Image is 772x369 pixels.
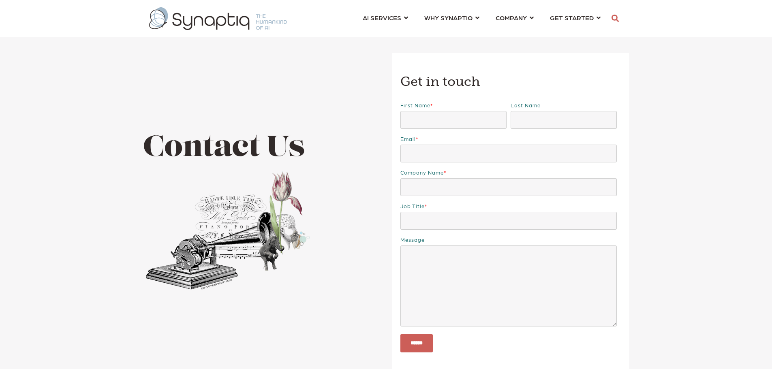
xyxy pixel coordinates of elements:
a: GET STARTED [550,10,601,25]
h3: Get in touch [400,73,621,90]
span: Email [400,136,416,142]
a: WHY SYNAPTIQ [424,10,479,25]
span: GET STARTED [550,12,594,23]
h1: Contact Us [143,133,380,165]
img: Collage of phonograph, flowers, and elephant and a hand [143,169,311,293]
img: synaptiq logo-1 [149,7,287,30]
a: AI SERVICES [363,10,408,25]
span: Last name [511,102,541,108]
span: First name [400,102,430,108]
span: AI SERVICES [363,12,401,23]
span: COMPANY [496,12,527,23]
nav: menu [355,4,609,33]
span: Job Title [400,203,425,209]
span: Company name [400,169,444,175]
span: Message [400,237,425,243]
a: COMPANY [496,10,534,25]
span: WHY SYNAPTIQ [424,12,473,23]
